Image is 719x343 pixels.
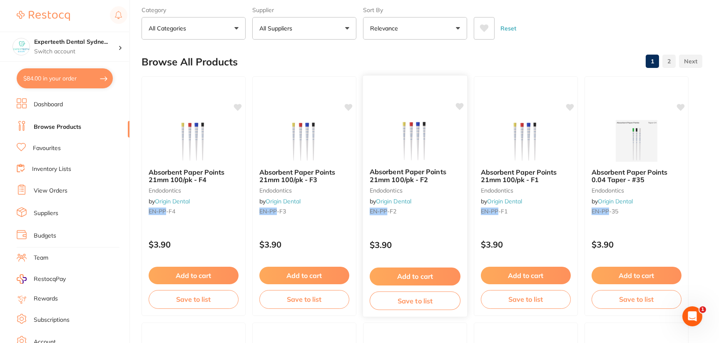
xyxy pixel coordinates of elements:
img: Absorbent Paper Points 21mm 100/pk - F3 [277,120,331,162]
b: Absorbent Paper Points 0.04 Taper - #35 [592,168,682,184]
span: -F4 [166,208,175,215]
a: View Orders [34,187,67,195]
small: endodontics [259,187,349,194]
span: by [592,198,633,205]
em: EN-PP [149,208,166,215]
a: Inventory Lists [32,165,71,173]
img: Absorbent Paper Points 21mm 100/pk - F1 [499,120,553,162]
p: All Suppliers [259,24,296,33]
a: Origin Dental [598,198,633,205]
span: Absorbent Paper Points 21mm 100/pk - F2 [370,168,446,184]
a: Subscriptions [34,316,70,324]
span: Absorbent Paper Points 21mm 100/pk - F3 [259,168,335,184]
button: All Categories [142,17,246,40]
p: Switch account [34,48,118,56]
iframe: Intercom live chat [682,306,702,326]
span: by [370,198,411,205]
span: -F3 [277,208,286,215]
button: $84.00 in your order [17,68,113,88]
button: Add to cart [370,268,460,285]
a: Suppliers [34,209,58,218]
button: Save to list [592,290,682,308]
span: -35 [609,208,618,215]
h4: Experteeth Dental Sydney CBD [34,38,118,46]
p: All Categories [149,24,189,33]
img: Absorbent Paper Points 0.04 Taper - #35 [610,120,664,162]
a: Restocq Logo [17,6,70,25]
button: Relevance [363,17,467,40]
span: by [259,198,301,205]
em: EN-PP [481,208,498,215]
a: 1 [646,53,659,70]
button: Add to cart [259,267,349,284]
img: RestocqPay [17,274,27,284]
small: endodontics [149,187,239,194]
p: $3.90 [149,240,239,249]
p: $3.90 [259,240,349,249]
a: Origin Dental [376,198,411,205]
h2: Browse All Products [142,56,238,68]
span: RestocqPay [34,275,66,283]
button: Save to list [370,291,460,310]
span: -F2 [387,208,396,215]
b: Absorbent Paper Points 21mm 100/pk - F3 [259,168,349,184]
label: Supplier [252,6,356,14]
a: Favourites [33,144,61,153]
a: Budgets [34,232,56,240]
p: Relevance [370,24,401,33]
p: $3.90 [370,240,460,250]
a: RestocqPay [17,274,66,284]
img: Absorbent Paper Points 21mm 100/pk - F4 [167,120,221,162]
a: Origin Dental [487,198,522,205]
img: Absorbent Paper Points 21mm 100/pk - F2 [388,119,442,161]
a: Origin Dental [266,198,301,205]
a: Team [34,254,48,262]
p: $3.90 [592,240,682,249]
a: Dashboard [34,100,63,109]
button: Reset [498,17,519,40]
img: Experteeth Dental Sydney CBD [13,38,30,55]
small: endodontics [370,187,460,193]
b: Absorbent Paper Points 21mm 100/pk - F4 [149,168,239,184]
button: Save to list [481,290,571,308]
span: Absorbent Paper Points 21mm 100/pk - F1 [481,168,557,184]
b: Absorbent Paper Points 21mm 100/pk - F2 [370,168,460,183]
button: All Suppliers [252,17,356,40]
button: Add to cart [149,267,239,284]
span: by [149,198,190,205]
em: EN-PP [592,208,609,215]
span: Absorbent Paper Points 0.04 Taper - #35 [592,168,667,184]
label: Category [142,6,246,14]
span: -F1 [498,208,508,215]
span: Absorbent Paper Points 21mm 100/pk - F4 [149,168,224,184]
small: endodontics [592,187,682,194]
button: Save to list [149,290,239,308]
span: by [481,198,522,205]
button: Add to cart [481,267,571,284]
em: EN-PP [370,208,387,215]
a: Browse Products [34,123,81,131]
label: Sort By [363,6,467,14]
a: Origin Dental [155,198,190,205]
img: Restocq Logo [17,11,70,21]
button: Save to list [259,290,349,308]
button: Add to cart [592,267,682,284]
em: EN-PP [259,208,277,215]
a: 2 [662,53,676,70]
a: Rewards [34,295,58,303]
p: $3.90 [481,240,571,249]
small: endodontics [481,187,571,194]
span: 1 [699,306,706,313]
b: Absorbent Paper Points 21mm 100/pk - F1 [481,168,571,184]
